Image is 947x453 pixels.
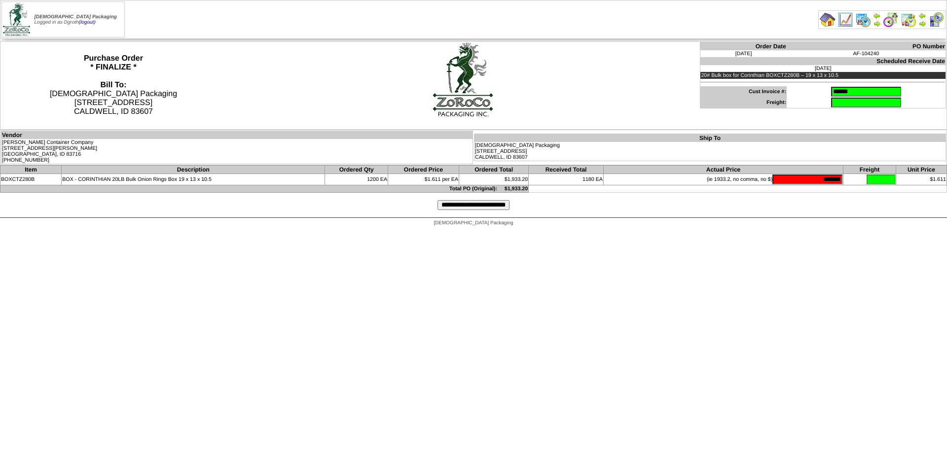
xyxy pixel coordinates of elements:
[896,166,947,174] th: Unit Price
[0,174,62,185] td: BOXCTZ280B
[787,50,946,57] td: AF-104240
[62,166,325,174] th: Description
[603,166,843,174] th: Actual Price
[928,12,944,28] img: calendarcustomer.gif
[1,131,473,139] th: Vendor
[35,14,117,25] span: Logged in as Dgroth
[35,14,117,20] span: [DEMOGRAPHIC_DATA] Packaging
[1,139,473,164] td: [PERSON_NAME] Container Company [STREET_ADDRESS][PERSON_NAME] [GEOGRAPHIC_DATA], ID 83716 [PHONE_...
[896,174,947,185] td: $1.611
[0,185,529,193] td: Total PO (Original): $1,933.20
[700,97,787,108] td: Freight:
[325,174,388,185] td: 1200 EA
[918,20,926,28] img: arrowright.gif
[474,142,946,161] td: [DEMOGRAPHIC_DATA] Packaging [STREET_ADDRESS] CALDWELL, ID 83607
[700,57,946,65] th: Scheduled Receive Date
[50,81,177,116] span: [DEMOGRAPHIC_DATA] Packaging [STREET_ADDRESS] CALDWELL, ID 83607
[700,65,946,72] td: [DATE]
[388,174,459,185] td: $1.611 per EA
[603,174,843,185] td: (ie 1933.2, no comma, no $)
[700,50,787,57] td: [DATE]
[873,12,881,20] img: arrowleft.gif
[459,166,529,174] th: Ordered Total
[787,42,946,51] th: PO Number
[474,134,946,142] th: Ship To
[459,174,529,185] td: $1,933.20
[529,166,604,174] th: Received Total
[0,41,226,130] th: Purchase Order * FINALIZE *
[432,42,494,117] img: logoBig.jpg
[100,81,126,89] strong: Bill To:
[700,42,787,51] th: Order Date
[838,12,853,28] img: line_graph.gif
[820,12,836,28] img: home.gif
[855,12,871,28] img: calendarprod.gif
[843,166,896,174] th: Freight
[918,12,926,20] img: arrowleft.gif
[3,3,30,36] img: zoroco-logo-small.webp
[529,174,604,185] td: 1180 EA
[325,166,388,174] th: Ordered Qty
[79,20,96,25] a: (logout)
[700,86,787,97] td: Cust Invoice #:
[434,220,513,226] span: [DEMOGRAPHIC_DATA] Packaging
[873,20,881,28] img: arrowright.gif
[883,12,899,28] img: calendarblend.gif
[0,166,62,174] th: Item
[62,174,325,185] td: BOX - CORINTHIAN 20LB Bulk Onion Rings Box 19 x 13 x 10.5
[388,166,459,174] th: Ordered Price
[700,72,946,79] td: 20# Bulk box for Corinthian BOXCTZ280B – 19 x 13 x 10.5
[901,12,916,28] img: calendarinout.gif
